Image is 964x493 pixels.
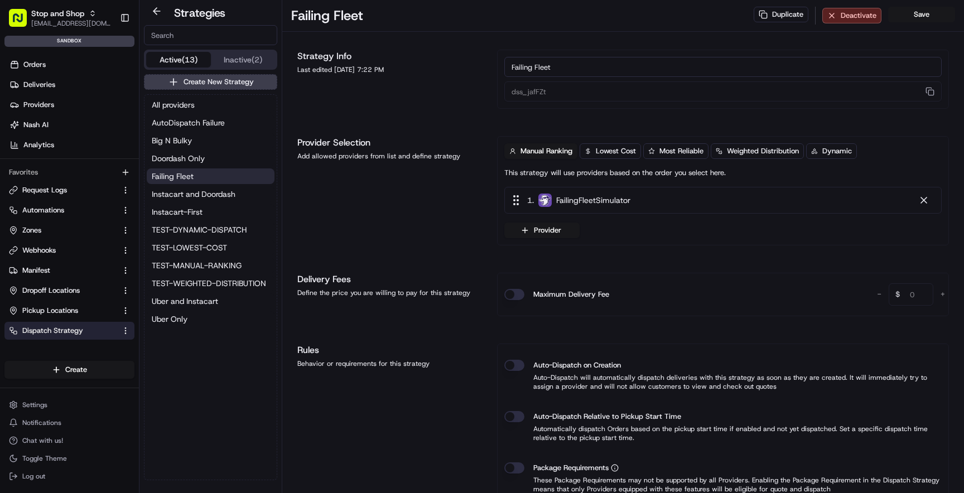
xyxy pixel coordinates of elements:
span: Uber and Instacart [152,296,218,307]
label: Maximum Delivery Fee [533,289,609,300]
span: Uber Only [152,313,187,325]
button: AutoDispatch Failure [147,115,274,130]
span: Big N Bulky [152,135,192,146]
a: Providers [4,96,139,114]
span: Instacart and Doordash [152,188,235,200]
button: TEST-LOWEST-COST [147,240,274,255]
span: Orders [23,60,46,70]
button: Toggle Theme [4,451,134,466]
div: 1. FailingFleetSimulator [504,187,942,214]
a: All providers [147,97,274,113]
button: Uber and Instacart [147,293,274,309]
a: Instacart and Doordash [147,186,274,202]
button: Most Reliable [643,143,708,159]
span: Manifest [22,265,50,275]
span: Webhooks [22,245,56,255]
span: Request Logs [22,185,67,195]
button: Zones [4,221,134,239]
div: 1 . [509,194,630,206]
h1: Provider Selection [297,136,484,149]
button: Manual Ranking [504,143,577,159]
h1: Delivery Fees [297,273,484,286]
div: Define the price you are willing to pay for this strategy [297,288,484,297]
span: Dispatch Strategy [22,326,83,336]
span: Manual Ranking [520,146,572,156]
button: Instacart-First [147,204,274,220]
button: TEST-WEIGHTED-DISTRIBUTION [147,275,274,291]
button: Failing Fleet [147,168,274,184]
button: Lowest Cost [580,143,641,159]
span: Deliveries [23,80,55,90]
span: Most Reliable [659,146,703,156]
a: Dispatch Strategy [9,326,117,336]
a: Nash AI [4,116,139,134]
button: TEST-MANUAL-RANKING [147,258,274,273]
button: Webhooks [4,241,134,259]
span: Lowest Cost [596,146,636,156]
span: TEST-WEIGHTED-DISTRIBUTION [152,278,266,289]
span: AutoDispatch Failure [152,117,225,128]
h1: Rules [297,344,484,357]
a: Dropoff Locations [9,286,117,296]
a: Pickup Locations [9,306,117,316]
span: TEST-LOWEST-COST [152,242,227,253]
button: Package Requirements [611,464,619,472]
span: Toggle Theme [22,454,67,463]
span: TEST-MANUAL-RANKING [152,260,242,271]
button: Notifications [4,415,134,431]
button: Settings [4,397,134,413]
button: Uber Only [147,311,274,327]
span: [EMAIL_ADDRESS][DOMAIN_NAME] [31,19,111,28]
button: Duplicate [754,7,808,22]
span: Zones [22,225,41,235]
a: Analytics [4,136,139,154]
a: Deliveries [4,76,139,94]
button: Stop and Shop[EMAIL_ADDRESS][DOMAIN_NAME] [4,4,115,31]
span: Automations [22,205,64,215]
a: Big N Bulky [147,133,274,148]
button: Dynamic [806,143,857,159]
span: Nash AI [23,120,49,130]
span: Doordash Only [152,153,205,164]
span: Analytics [23,140,54,150]
button: Manifest [4,262,134,279]
div: Last edited [DATE] 7:22 PM [297,65,484,74]
h1: Failing Fleet [291,7,363,25]
p: This strategy will use providers based on the order you select here. [504,168,726,178]
img: FleetSimulator.png [538,194,552,207]
button: Create [4,361,134,379]
button: Log out [4,468,134,484]
span: Settings [22,400,47,409]
button: Provider [504,223,580,238]
button: Create New Strategy [144,74,277,90]
button: Automations [4,201,134,219]
button: TEST-DYNAMIC-DISPATCH [147,222,274,238]
span: Failing Fleet [152,171,194,182]
button: Request Logs [4,181,134,199]
p: Auto-Dispatch will automatically dispatch deliveries with this strategy as soon as they are creat... [504,373,942,391]
span: All providers [152,99,195,110]
div: Behavior or requirements for this strategy [297,359,484,368]
span: Dropoff Locations [22,286,80,296]
button: Dispatch Strategy [4,322,134,340]
span: FailingFleetSimulator [556,195,630,206]
span: Instacart-First [152,206,203,217]
h2: Strategies [174,5,225,21]
div: Favorites [4,163,134,181]
button: Active (13) [146,52,211,67]
button: Dropoff Locations [4,282,134,299]
button: Doordash Only [147,151,274,166]
button: Stop and Shop [31,8,84,19]
a: Manifest [9,265,117,275]
span: TEST-DYNAMIC-DISPATCH [152,224,247,235]
a: Webhooks [9,245,117,255]
button: Inactive (2) [211,52,276,67]
a: Zones [9,225,117,235]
